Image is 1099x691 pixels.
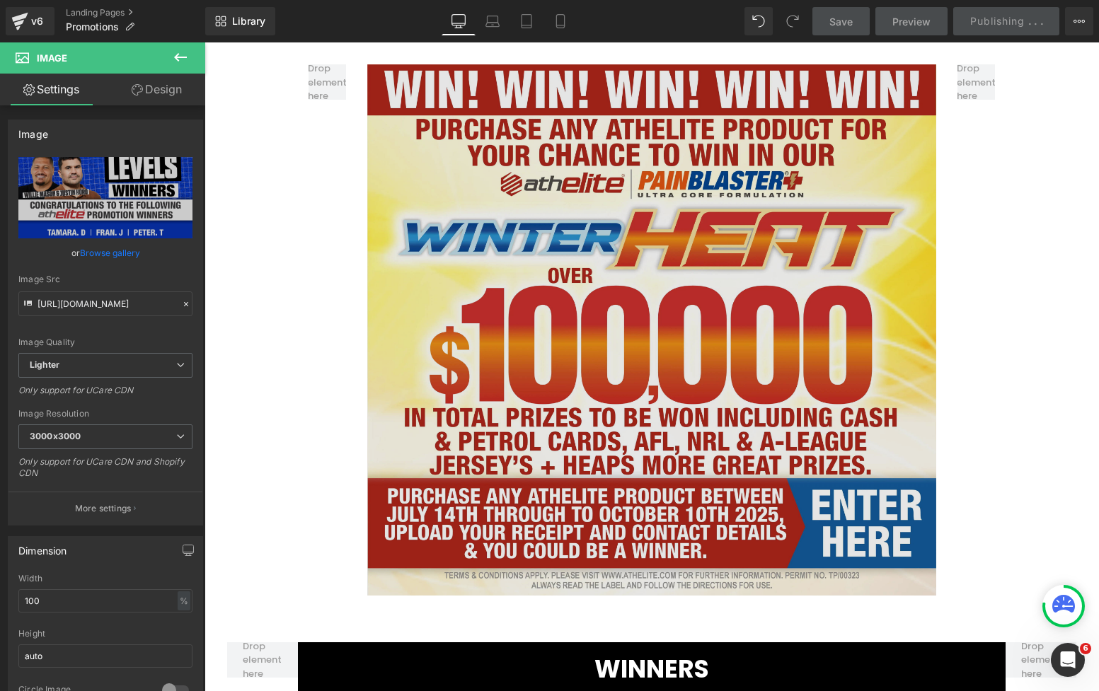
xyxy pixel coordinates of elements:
div: v6 [28,12,46,30]
span: Preview [892,14,931,29]
input: auto [18,644,192,668]
div: Image Resolution [18,409,192,419]
a: Desktop [442,7,476,35]
div: Only support for UCare CDN [18,385,192,405]
a: Preview [875,7,948,35]
a: Mobile [543,7,577,35]
button: Undo [744,7,773,35]
iframe: Intercom live chat [1051,643,1085,677]
button: More settings [8,492,202,525]
b: 3000x3000 [30,431,81,441]
div: Image Src [18,274,192,284]
a: Tablet [510,7,543,35]
p: More settings [75,502,132,515]
button: More [1065,7,1093,35]
div: Image Quality [18,337,192,347]
b: Lighter [30,359,59,370]
a: Laptop [476,7,510,35]
button: Redo [778,7,807,35]
a: Design [105,74,208,105]
a: v6 [6,7,54,35]
span: Library [232,15,265,28]
span: 6 [1080,643,1091,654]
strong: WINNERS [390,609,505,644]
div: Height [18,629,192,639]
div: % [178,591,190,610]
div: Width [18,574,192,583]
span: Promotions [66,21,119,33]
input: Link [18,291,192,316]
input: auto [18,589,192,612]
div: Dimension [18,537,67,557]
span: Save [829,14,853,29]
div: Image [18,120,48,140]
a: New Library [205,7,275,35]
a: Browse gallery [80,240,140,265]
span: Image [37,52,67,64]
div: or [18,245,192,260]
a: Landing Pages [66,7,205,18]
div: Only support for UCare CDN and Shopify CDN [18,456,192,488]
